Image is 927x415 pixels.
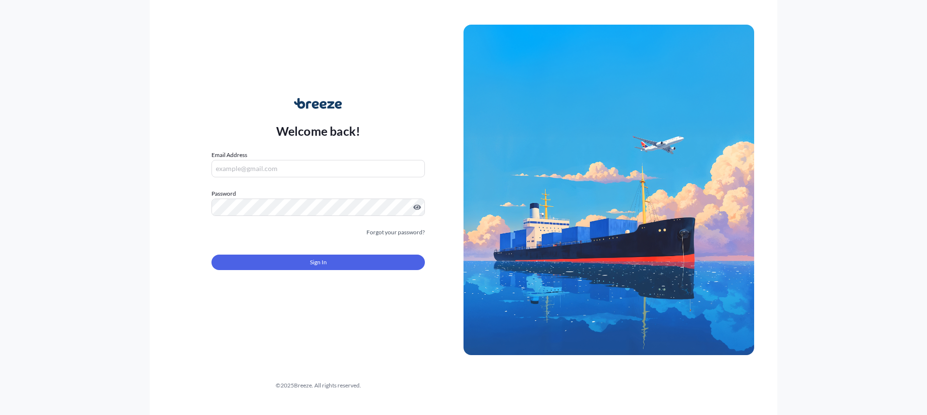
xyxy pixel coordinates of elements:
input: example@gmail.com [211,160,425,177]
span: Sign In [310,258,327,267]
label: Password [211,189,425,199]
a: Forgot your password? [366,228,425,237]
p: Welcome back! [276,123,361,139]
button: Sign In [211,255,425,270]
img: Ship illustration [463,25,754,355]
div: © 2025 Breeze. All rights reserved. [173,381,463,390]
button: Show password [413,203,421,211]
label: Email Address [211,150,247,160]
